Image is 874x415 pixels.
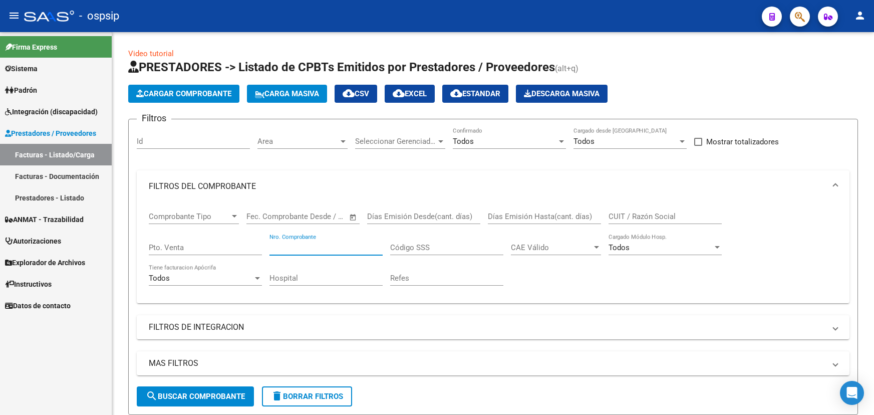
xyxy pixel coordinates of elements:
button: Descarga Masiva [516,85,608,103]
span: Todos [609,243,630,252]
span: Descarga Masiva [524,89,600,98]
a: Video tutorial [128,49,174,58]
span: Explorador de Archivos [5,257,85,268]
span: Cargar Comprobante [136,89,231,98]
h3: Filtros [137,111,171,125]
button: Estandar [442,85,508,103]
mat-icon: cloud_download [343,87,355,99]
span: Carga Masiva [255,89,319,98]
mat-icon: person [854,10,866,22]
button: Buscar Comprobante [137,386,254,406]
button: EXCEL [385,85,435,103]
div: Open Intercom Messenger [840,381,864,405]
span: (alt+q) [555,64,578,73]
app-download-masive: Descarga masiva de comprobantes (adjuntos) [516,85,608,103]
mat-expansion-panel-header: FILTROS DEL COMPROBANTE [137,170,849,202]
button: Open calendar [348,212,359,223]
input: Start date [246,212,279,221]
span: PRESTADORES -> Listado de CPBTs Emitidos por Prestadores / Proveedores [128,60,555,74]
mat-panel-title: FILTROS DE INTEGRACION [149,322,825,333]
span: Seleccionar Gerenciador [355,137,436,146]
span: CAE Válido [511,243,592,252]
span: Datos de contacto [5,300,71,311]
mat-icon: delete [271,390,283,402]
span: Mostrar totalizadores [706,136,779,148]
button: CSV [335,85,377,103]
mat-panel-title: MAS FILTROS [149,358,825,369]
span: Comprobante Tipo [149,212,230,221]
button: Borrar Filtros [262,386,352,406]
span: Instructivos [5,279,52,290]
button: Carga Masiva [247,85,327,103]
span: Padrón [5,85,37,96]
mat-icon: menu [8,10,20,22]
mat-panel-title: FILTROS DEL COMPROBANTE [149,181,825,192]
span: Firma Express [5,42,57,53]
span: Todos [453,137,474,146]
input: End date [288,212,337,221]
span: Area [257,137,339,146]
span: Integración (discapacidad) [5,106,98,117]
span: ANMAT - Trazabilidad [5,214,84,225]
span: - ospsip [79,5,119,27]
mat-expansion-panel-header: MAS FILTROS [137,351,849,375]
span: Todos [149,274,170,283]
mat-icon: cloud_download [393,87,405,99]
mat-icon: search [146,390,158,402]
div: FILTROS DEL COMPROBANTE [137,202,849,303]
span: Sistema [5,63,38,74]
mat-icon: cloud_download [450,87,462,99]
span: EXCEL [393,89,427,98]
span: Borrar Filtros [271,392,343,401]
span: Prestadores / Proveedores [5,128,96,139]
span: CSV [343,89,369,98]
button: Cargar Comprobante [128,85,239,103]
span: Estandar [450,89,500,98]
span: Buscar Comprobante [146,392,245,401]
mat-expansion-panel-header: FILTROS DE INTEGRACION [137,315,849,339]
span: Todos [573,137,595,146]
span: Autorizaciones [5,236,61,247]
